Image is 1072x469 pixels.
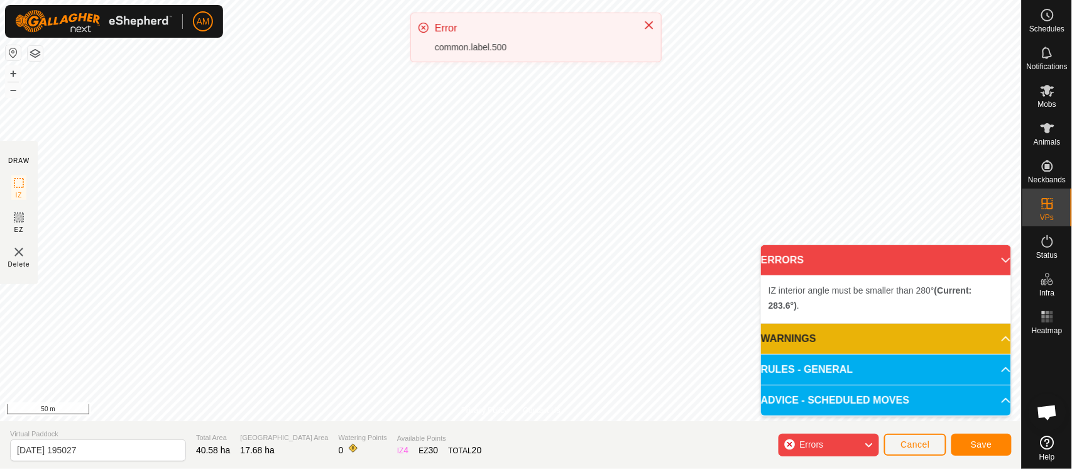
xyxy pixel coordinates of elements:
span: WARNINGS [761,331,816,346]
span: Notifications [1027,63,1068,70]
span: ADVICE - SCHEDULED MOVES [761,393,909,408]
div: Error [435,21,631,36]
span: Errors [799,439,823,450]
button: Cancel [884,434,946,456]
p-accordion-header: ADVICE - SCHEDULED MOVES [761,385,1011,416]
button: – [6,82,21,97]
div: common.label.500 [435,41,631,54]
span: Cancel [900,439,930,450]
span: Infra [1039,289,1054,297]
span: [GEOGRAPHIC_DATA] Area [241,433,329,443]
p-accordion-header: RULES - GENERAL [761,355,1011,385]
span: 30 [429,445,439,455]
span: Mobs [1038,101,1056,108]
span: 20 [472,445,482,455]
button: Save [951,434,1012,456]
div: DRAW [8,156,30,165]
div: EZ [418,444,438,457]
span: Schedules [1029,25,1064,33]
p-accordion-content: ERRORS [761,275,1011,323]
span: Animals [1034,138,1061,146]
span: 4 [404,445,409,455]
div: TOTAL [448,444,481,457]
span: RULES - GENERAL [761,362,853,377]
span: ERRORS [761,253,804,268]
span: 17.68 ha [241,445,275,455]
a: Contact Us [523,405,561,416]
p-accordion-header: WARNINGS [761,324,1011,354]
button: Close [640,16,658,34]
span: Heatmap [1032,327,1063,334]
span: 0 [339,445,344,455]
button: + [6,66,21,81]
span: IZ interior angle must be smaller than 280° . [768,285,972,311]
span: Help [1039,453,1055,461]
img: Gallagher Logo [15,10,172,33]
button: Map Layers [28,46,43,61]
a: Help [1022,431,1072,466]
span: Delete [8,260,30,269]
button: Reset Map [6,45,21,60]
span: Status [1036,251,1058,259]
span: Available Points [397,433,482,444]
span: 40.58 ha [196,445,231,455]
span: Virtual Paddock [10,429,186,439]
span: VPs [1040,214,1054,221]
span: EZ [14,225,24,234]
img: VP [11,245,26,260]
span: Save [971,439,992,450]
span: IZ [16,190,23,200]
span: Neckbands [1028,176,1066,184]
a: Open chat [1029,394,1066,431]
span: Total Area [196,433,231,443]
a: Privacy Policy [461,405,508,416]
div: IZ [397,444,408,457]
span: Watering Points [339,433,387,443]
span: AM [197,15,210,28]
p-accordion-header: ERRORS [761,245,1011,275]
